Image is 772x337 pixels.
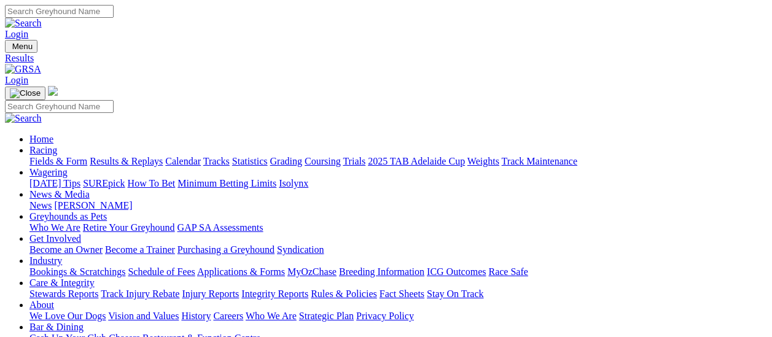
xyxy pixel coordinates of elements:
[29,244,767,255] div: Get Involved
[343,156,365,166] a: Trials
[177,222,263,233] a: GAP SA Assessments
[90,156,163,166] a: Results & Replays
[12,42,33,51] span: Menu
[299,311,354,321] a: Strategic Plan
[177,244,275,255] a: Purchasing a Greyhound
[277,244,324,255] a: Syndication
[270,156,302,166] a: Grading
[29,289,767,300] div: Care & Integrity
[29,211,107,222] a: Greyhounds as Pets
[29,200,767,211] div: News & Media
[5,29,28,39] a: Login
[29,222,80,233] a: Who We Are
[5,100,114,113] input: Search
[105,244,175,255] a: Become a Trainer
[5,64,41,75] img: GRSA
[29,189,90,199] a: News & Media
[311,289,377,299] a: Rules & Policies
[287,266,337,277] a: MyOzChase
[177,178,276,188] a: Minimum Betting Limits
[29,167,68,177] a: Wagering
[339,266,424,277] a: Breeding Information
[29,322,84,332] a: Bar & Dining
[29,289,98,299] a: Stewards Reports
[29,300,54,310] a: About
[29,156,87,166] a: Fields & Form
[213,311,243,321] a: Careers
[5,40,37,53] button: Toggle navigation
[203,156,230,166] a: Tracks
[232,156,268,166] a: Statistics
[29,266,125,277] a: Bookings & Scratchings
[29,134,53,144] a: Home
[241,289,308,299] a: Integrity Reports
[108,311,179,321] a: Vision and Values
[279,178,308,188] a: Isolynx
[29,311,767,322] div: About
[502,156,577,166] a: Track Maintenance
[29,244,103,255] a: Become an Owner
[128,266,195,277] a: Schedule of Fees
[368,156,465,166] a: 2025 TAB Adelaide Cup
[48,86,58,96] img: logo-grsa-white.png
[29,200,52,211] a: News
[29,145,57,155] a: Racing
[5,113,42,124] img: Search
[5,87,45,100] button: Toggle navigation
[467,156,499,166] a: Weights
[29,222,767,233] div: Greyhounds as Pets
[29,277,95,288] a: Care & Integrity
[29,178,80,188] a: [DATE] Tips
[101,289,179,299] a: Track Injury Rebate
[380,289,424,299] a: Fact Sheets
[83,178,125,188] a: SUREpick
[5,53,767,64] a: Results
[29,255,62,266] a: Industry
[5,5,114,18] input: Search
[305,156,341,166] a: Coursing
[128,178,176,188] a: How To Bet
[197,266,285,277] a: Applications & Forms
[165,156,201,166] a: Calendar
[427,266,486,277] a: ICG Outcomes
[427,289,483,299] a: Stay On Track
[5,18,42,29] img: Search
[29,178,767,189] div: Wagering
[29,311,106,321] a: We Love Our Dogs
[54,200,132,211] a: [PERSON_NAME]
[29,266,767,277] div: Industry
[246,311,297,321] a: Who We Are
[10,88,41,98] img: Close
[488,266,528,277] a: Race Safe
[356,311,414,321] a: Privacy Policy
[29,156,767,167] div: Racing
[181,311,211,321] a: History
[182,289,239,299] a: Injury Reports
[83,222,175,233] a: Retire Your Greyhound
[5,75,28,85] a: Login
[29,233,81,244] a: Get Involved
